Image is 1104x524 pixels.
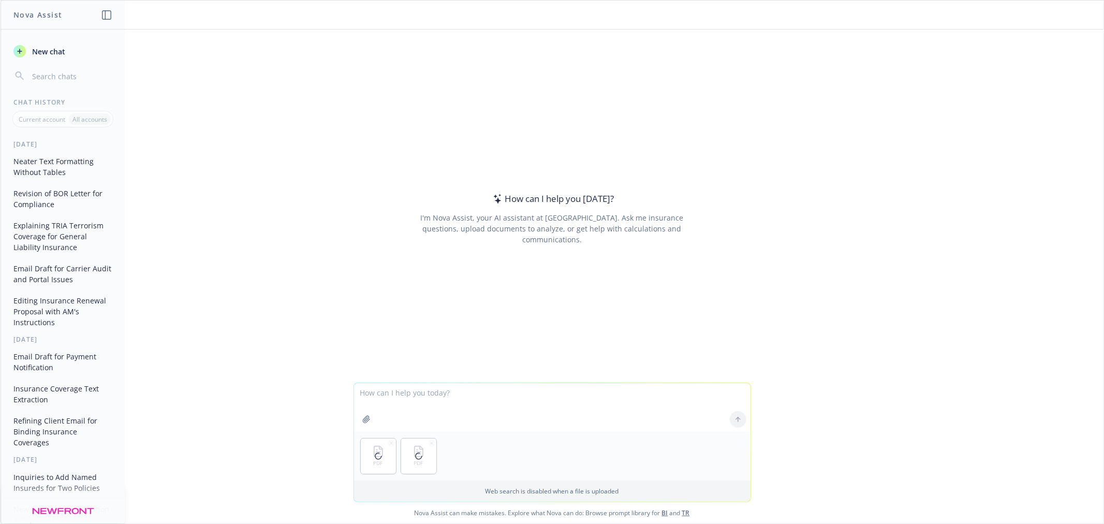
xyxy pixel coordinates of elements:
div: I'm Nova Assist, your AI assistant at [GEOGRAPHIC_DATA]. Ask me insurance questions, upload docum... [406,212,698,245]
div: [DATE] [1,335,125,344]
button: Neater Text Formatting Without Tables [9,153,116,181]
button: Refining Client Email for Binding Insurance Coverages [9,412,116,451]
a: TR [682,508,690,517]
button: Insurance Coverage Text Extraction [9,380,116,408]
span: New chat [30,46,65,57]
div: How can I help you [DATE]? [490,192,614,206]
button: Explaining TRIA Terrorism Coverage for General Liability Insurance [9,217,116,256]
div: [DATE] [1,140,125,149]
div: [DATE] [1,455,125,464]
button: Editing Insurance Renewal Proposal with AM's Instructions [9,292,116,331]
a: BI [662,508,668,517]
p: Web search is disabled when a file is uploaded [360,487,744,496]
span: Nova Assist can make mistakes. Explore what Nova can do: Browse prompt library for and [5,502,1099,523]
button: Email Draft for Payment Notification [9,348,116,376]
p: Current account [19,115,65,124]
input: Search chats [30,69,112,83]
button: Revision of BOR Letter for Compliance [9,185,116,213]
div: Chat History [1,98,125,107]
button: Inquiries to Add Named Insureds for Two Policies [9,469,116,497]
button: New chat [9,42,116,61]
p: All accounts [72,115,107,124]
button: Email Draft for Carrier Audit and Portal Issues [9,260,116,288]
h1: Nova Assist [13,9,62,20]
